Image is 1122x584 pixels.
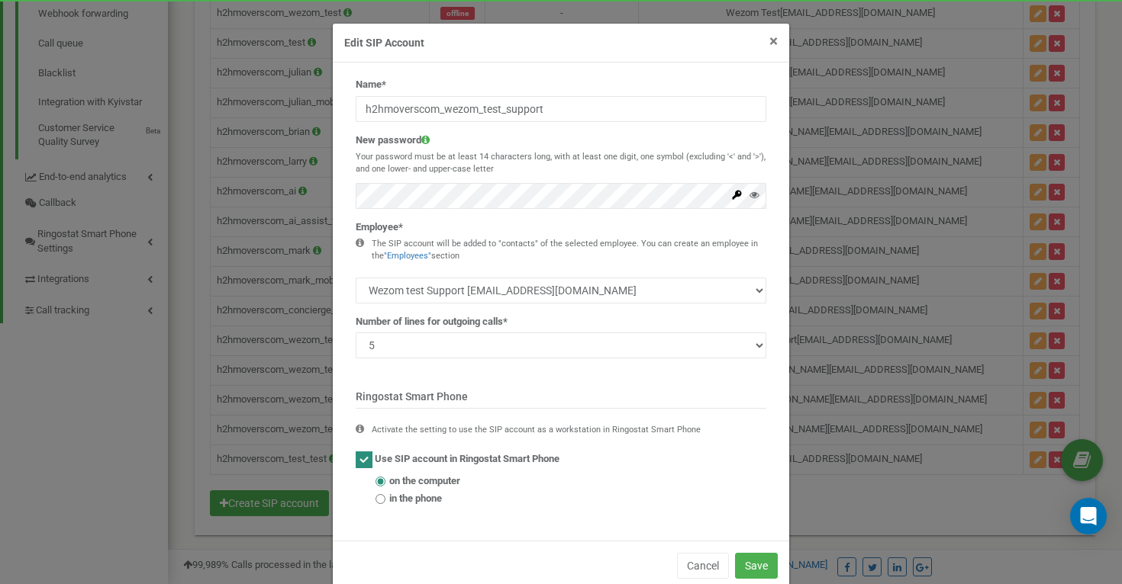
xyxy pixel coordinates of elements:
div: Open Intercom Messenger [1070,498,1107,534]
span: × [769,32,778,50]
button: Save [735,553,778,579]
a: "Employees" [384,251,431,261]
label: New password [356,133,430,148]
h4: Edit SIP Account [344,35,778,50]
input: on the computer [376,477,385,486]
p: Ringostat Smart Phone [356,389,766,409]
label: Number of lines for outgoing calls* [356,315,508,329]
span: on the computer [389,474,460,489]
input: in the phone [376,494,385,504]
div: The SIP account will be added to "contacts" of the selected employee. You can create an employee ... [372,238,766,262]
span: in the phone [389,492,442,506]
button: Cancel [677,553,729,579]
span: Use SIP account in Ringostat Smart Phone [375,453,559,464]
div: Activate the setting to use the SIP account as a workstation in Ringostat Smart Phone [372,424,701,436]
p: Your password must be at least 14 characters long, with at least one digit, one symbol (excluding... [356,151,766,175]
label: Name* [356,78,386,92]
label: Employee* [356,220,403,235]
